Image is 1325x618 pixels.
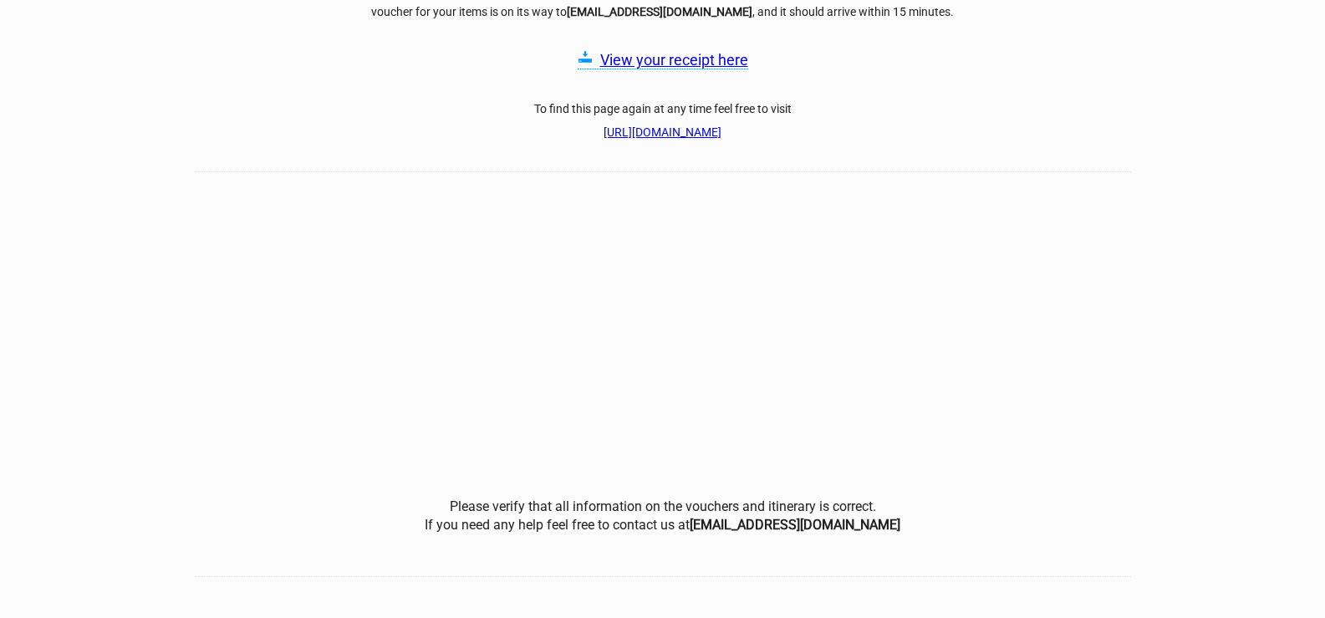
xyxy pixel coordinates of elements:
p: We're away right now. Please check back later! [23,29,189,43]
a: View your receipt here [600,51,748,69]
button: Open LiveChat chat widget [192,26,212,46]
b: [EMAIL_ADDRESS][DOMAIN_NAME] [690,517,900,533]
center: Please verify that all information on the vouchers and itinerary is correct. If you need any help... [195,498,1131,535]
a: [URL][DOMAIN_NAME] [604,125,721,139]
h3: To find this page again at any time feel free to visit [362,97,964,144]
iframe: How was your booking experience? Give us feedback. [195,174,1131,467]
strong: [EMAIL_ADDRESS][DOMAIN_NAME] [567,5,752,18]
